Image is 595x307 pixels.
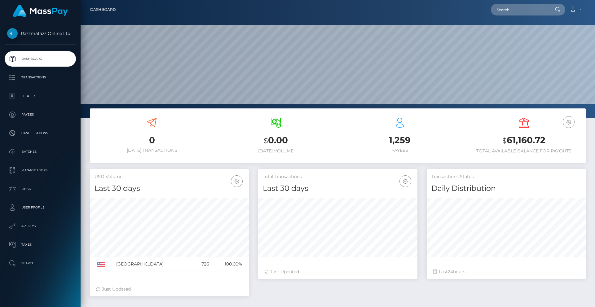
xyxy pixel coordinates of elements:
p: Batches [7,147,73,156]
a: Transactions [5,70,76,85]
a: Manage Users [5,163,76,178]
p: Payees [7,110,73,119]
div: Just Updated [96,286,243,292]
h5: Transactions Status [431,174,581,180]
h3: 0.00 [218,134,333,147]
small: $ [502,136,507,145]
td: 726 [193,257,211,271]
p: API Keys [7,221,73,231]
span: Razzmatazz Online Ltd [5,31,76,36]
h3: 61,160.72 [466,134,581,147]
h5: Total Transactions [263,174,412,180]
td: [GEOGRAPHIC_DATA] [114,257,193,271]
div: Just Updated [264,269,411,275]
h6: [DATE] Transactions [95,148,209,153]
a: Taxes [5,237,76,252]
input: Search... [491,4,549,15]
a: Payees [5,107,76,122]
h6: Total Available Balance for Payouts [466,148,581,154]
p: Cancellations [7,129,73,138]
h4: Daily Distribution [431,183,581,194]
h4: Last 30 days [95,183,244,194]
h3: 1,259 [342,134,457,146]
td: 100.00% [211,257,245,271]
a: User Profile [5,200,76,215]
a: Links [5,181,76,197]
h3: 0 [95,134,209,146]
h6: [DATE] Volume [218,148,333,154]
img: US.png [97,262,105,267]
p: Dashboard [7,54,73,64]
span: 24 [448,269,453,274]
p: User Profile [7,203,73,212]
p: Links [7,184,73,194]
a: Search [5,256,76,271]
a: Ledger [5,88,76,104]
img: MassPay Logo [13,5,68,17]
a: API Keys [5,218,76,234]
p: Taxes [7,240,73,249]
p: Manage Users [7,166,73,175]
h6: Payees [342,148,457,153]
p: Search [7,259,73,268]
p: Transactions [7,73,73,82]
a: Dashboard [90,3,116,16]
p: Ledger [7,91,73,101]
img: Razzmatazz Online Ltd [7,28,18,39]
a: Batches [5,144,76,160]
small: $ [264,136,268,145]
div: Last hours [433,269,580,275]
h5: USD Volume [95,174,244,180]
a: Dashboard [5,51,76,67]
a: Cancellations [5,125,76,141]
h4: Last 30 days [263,183,412,194]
